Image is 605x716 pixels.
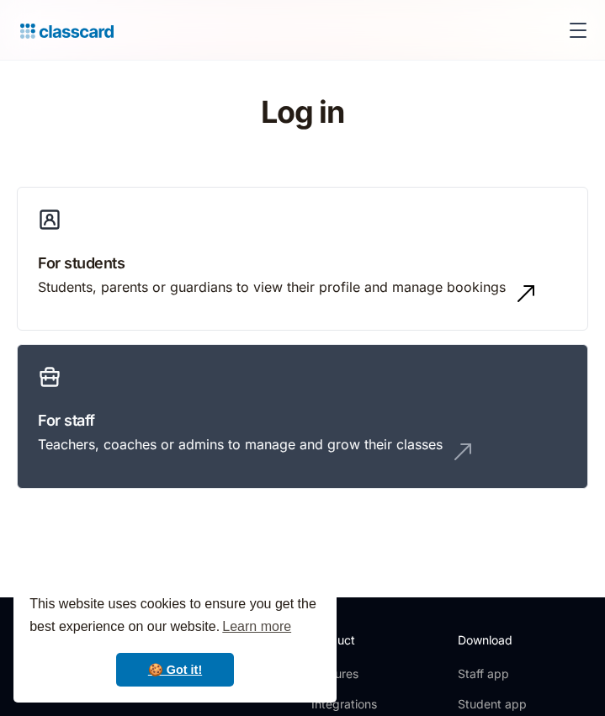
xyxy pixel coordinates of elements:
[13,578,337,703] div: cookieconsent
[17,94,588,130] h1: Log in
[38,409,567,432] h3: For staff
[29,594,321,639] span: This website uses cookies to ensure you get the best experience on our website.
[311,696,401,713] a: Integrations
[38,278,506,296] div: Students, parents or guardians to view their profile and manage bookings
[38,252,567,274] h3: For students
[558,10,592,50] div: menu
[17,344,588,488] a: For staffTeachers, coaches or admins to manage and grow their classes
[220,614,294,639] a: learn more about cookies
[13,19,114,42] a: Logo
[311,631,401,649] h2: Product
[38,435,443,453] div: Teachers, coaches or admins to manage and grow their classes
[17,187,588,331] a: For studentsStudents, parents or guardians to view their profile and manage bookings
[458,696,527,713] a: Student app
[458,631,527,649] h2: Download
[116,653,234,687] a: dismiss cookie message
[458,666,527,682] a: Staff app
[311,666,401,682] a: Features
